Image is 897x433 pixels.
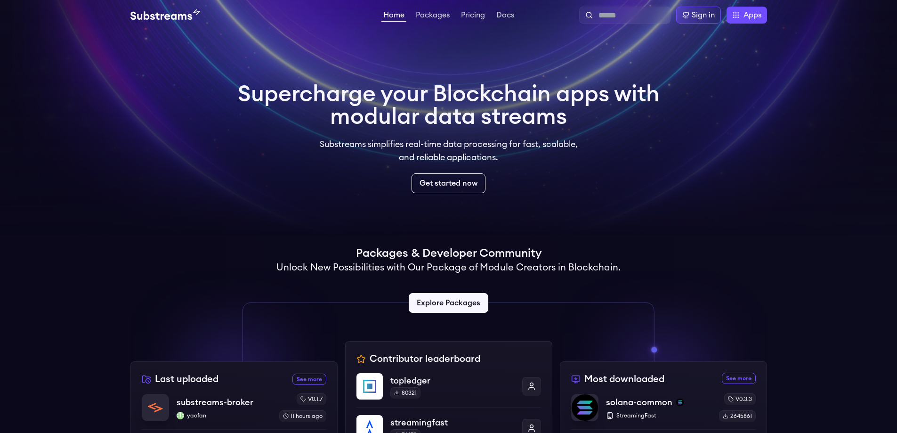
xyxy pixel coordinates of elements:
img: solana-common [572,394,598,421]
a: substreams-brokersubstreams-brokeryaofanyaofanv0.1.711 hours ago [142,393,326,429]
div: v0.1.7 [297,393,326,405]
p: yaofan [177,412,272,419]
h1: Supercharge your Blockchain apps with modular data streams [238,83,660,128]
p: StreamingFast [606,412,711,419]
a: solana-commonsolana-commonsolanaStreamingFastv0.3.32645861 [571,393,756,429]
div: 80321 [390,387,420,399]
img: yaofan [177,412,184,419]
a: Explore Packages [409,293,488,313]
h1: Packages & Developer Community [356,246,541,261]
p: substreams-broker [177,396,253,409]
a: Pricing [459,11,487,21]
a: Docs [494,11,516,21]
div: Sign in [692,9,715,21]
p: Substreams simplifies real-time data processing for fast, scalable, and reliable applications. [313,138,584,164]
div: v0.3.3 [724,393,756,405]
p: streamingfast [390,416,515,429]
a: Sign in [676,7,721,24]
div: 2645861 [719,410,756,422]
img: substreams-broker [142,394,169,421]
p: topledger [390,374,515,387]
a: topledgertopledger80321 [356,373,541,407]
span: Apps [743,9,761,21]
a: See more most downloaded packages [722,373,756,384]
a: See more recently uploaded packages [292,374,326,385]
a: Get started now [412,173,485,193]
img: topledger [356,373,383,400]
a: Packages [414,11,452,21]
a: Home [381,11,406,22]
p: solana-common [606,396,672,409]
img: solana [676,399,684,406]
img: Substream's logo [130,9,200,21]
div: 11 hours ago [279,410,326,422]
h2: Unlock New Possibilities with Our Package of Module Creators in Blockchain. [276,261,621,274]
